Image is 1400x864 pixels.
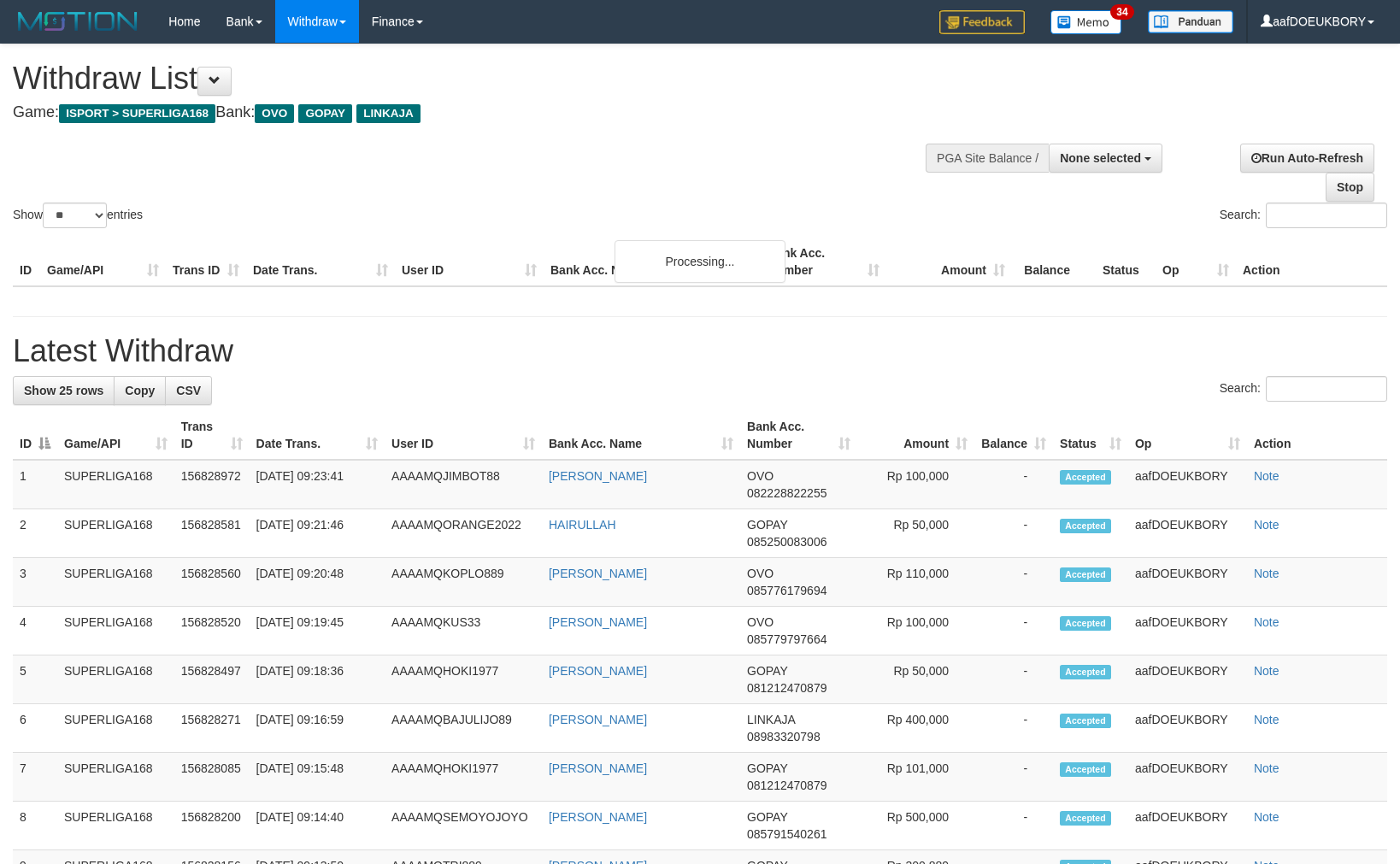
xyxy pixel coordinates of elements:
[857,704,974,753] td: Rp 400,000
[250,607,385,655] td: [DATE] 09:19:45
[747,827,826,841] span: Copy 085791540261 to clipboard
[1128,509,1247,558] td: aafDOEUKBORY
[857,655,974,704] td: Rp 50,000
[857,460,974,509] td: Rp 100,000
[59,104,215,123] span: ISPORT > SUPERLIGA168
[857,411,974,460] th: Amount: activate to sort column ascending
[57,509,174,558] td: SUPERLIGA168
[57,558,174,607] td: SUPERLIGA168
[974,460,1053,509] td: -
[857,802,974,850] td: Rp 500,000
[13,607,57,655] td: 4
[974,558,1053,607] td: -
[13,411,57,460] th: ID: activate to sort column descending
[974,753,1053,802] td: -
[1060,519,1111,533] span: Accepted
[57,802,174,850] td: SUPERLIGA168
[13,334,1387,368] h1: Latest Withdraw
[57,460,174,509] td: SUPERLIGA168
[886,238,1012,286] th: Amount
[1220,376,1387,402] label: Search:
[747,518,787,532] span: GOPAY
[1060,470,1111,485] span: Accepted
[1266,203,1387,228] input: Search:
[174,460,250,509] td: 156828972
[1060,811,1111,826] span: Accepted
[747,632,826,646] span: Copy 085779797664 to clipboard
[174,558,250,607] td: 156828560
[13,704,57,753] td: 6
[1128,655,1247,704] td: aafDOEUKBORY
[385,704,542,753] td: AAAAMQBAJULIJO89
[356,104,421,123] span: LINKAJA
[250,802,385,850] td: [DATE] 09:14:40
[57,411,174,460] th: Game/API: activate to sort column ascending
[13,753,57,802] td: 7
[13,802,57,850] td: 8
[13,104,916,121] h4: Game: Bank:
[1110,4,1133,20] span: 34
[174,753,250,802] td: 156828085
[857,753,974,802] td: Rp 101,000
[1060,762,1111,777] span: Accepted
[13,376,115,405] a: Show 25 rows
[1060,151,1141,165] span: None selected
[549,664,647,678] a: [PERSON_NAME]
[13,655,57,704] td: 5
[1254,615,1279,629] a: Note
[747,664,787,678] span: GOPAY
[1236,238,1387,286] th: Action
[174,607,250,655] td: 156828520
[385,753,542,802] td: AAAAMQHOKI1977
[1012,238,1096,286] th: Balance
[1156,238,1236,286] th: Op
[1326,173,1374,202] a: Stop
[549,469,647,483] a: [PERSON_NAME]
[549,518,616,532] a: HAIRULLAH
[549,810,647,824] a: [PERSON_NAME]
[13,203,143,228] label: Show entries
[1254,469,1279,483] a: Note
[544,238,761,286] th: Bank Acc. Name
[747,486,826,500] span: Copy 082228822255 to clipboard
[385,607,542,655] td: AAAAMQKUS33
[57,704,174,753] td: SUPERLIGA168
[747,681,826,695] span: Copy 081212470879 to clipboard
[1128,411,1247,460] th: Op: activate to sort column ascending
[1128,607,1247,655] td: aafDOEUKBORY
[1254,761,1279,775] a: Note
[1128,558,1247,607] td: aafDOEUKBORY
[1254,713,1279,726] a: Note
[747,730,821,744] span: Copy 08983320798 to clipboard
[125,384,155,397] span: Copy
[250,753,385,802] td: [DATE] 09:15:48
[174,802,250,850] td: 156828200
[857,558,974,607] td: Rp 110,000
[1049,144,1162,173] button: None selected
[250,460,385,509] td: [DATE] 09:23:41
[1254,567,1279,580] a: Note
[13,460,57,509] td: 1
[250,655,385,704] td: [DATE] 09:18:36
[747,584,826,597] span: Copy 085776179694 to clipboard
[974,607,1053,655] td: -
[857,509,974,558] td: Rp 50,000
[542,411,740,460] th: Bank Acc. Name: activate to sort column ascending
[385,558,542,607] td: AAAAMQKOPLO889
[747,469,774,483] span: OVO
[1240,144,1374,173] a: Run Auto-Refresh
[1128,460,1247,509] td: aafDOEUKBORY
[250,704,385,753] td: [DATE] 09:16:59
[615,240,785,283] div: Processing...
[57,753,174,802] td: SUPERLIGA168
[1060,714,1111,728] span: Accepted
[974,704,1053,753] td: -
[385,509,542,558] td: AAAAMQORANGE2022
[1148,10,1233,33] img: panduan.png
[57,607,174,655] td: SUPERLIGA168
[43,203,107,228] select: Showentries
[174,411,250,460] th: Trans ID: activate to sort column ascending
[13,558,57,607] td: 3
[165,376,212,405] a: CSV
[57,655,174,704] td: SUPERLIGA168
